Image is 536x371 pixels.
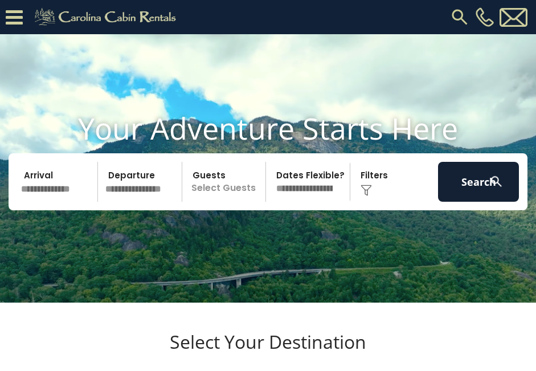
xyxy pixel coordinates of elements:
img: search-regular-white.png [489,174,504,189]
img: Khaki-logo.png [28,6,186,28]
img: search-regular.svg [449,7,470,27]
img: filter--v1.png [361,185,372,196]
p: Select Guests [186,162,266,202]
h1: Your Adventure Starts Here [9,111,527,146]
a: [PHONE_NUMBER] [473,7,497,27]
h3: Select Your Destination [9,331,527,371]
button: Search [438,162,519,202]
